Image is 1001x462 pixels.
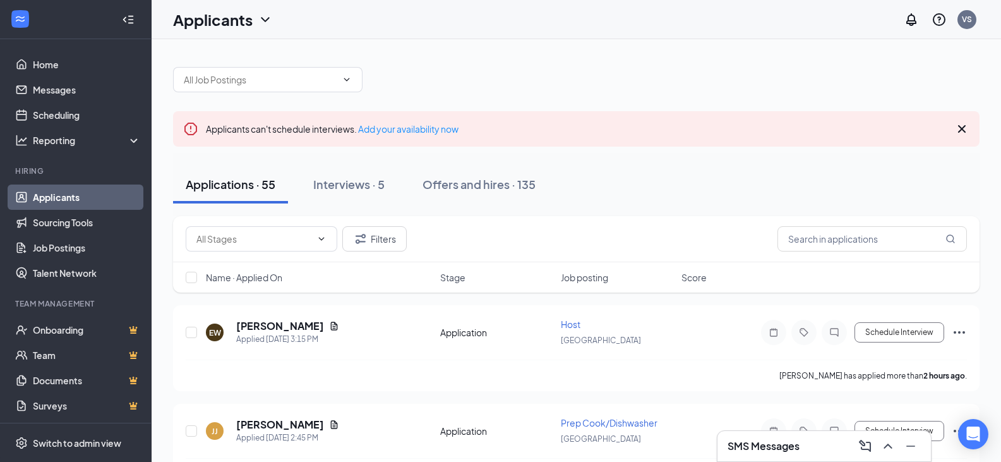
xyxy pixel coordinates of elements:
[313,176,385,192] div: Interviews · 5
[779,370,967,381] p: [PERSON_NAME] has applied more than .
[945,234,956,244] svg: MagnifyingGlass
[329,321,339,331] svg: Document
[423,176,536,192] div: Offers and hires · 135
[14,13,27,25] svg: WorkstreamLogo
[954,121,969,137] svg: Cross
[561,417,657,429] span: Prep Cook/Dishwasher
[358,123,459,135] a: Add your availability now
[962,14,972,25] div: VS
[561,271,608,284] span: Job posting
[316,234,327,244] svg: ChevronDown
[353,231,368,246] svg: Filter
[958,419,988,449] div: Open Intercom Messenger
[33,185,141,210] a: Applicants
[184,73,337,87] input: All Job Postings
[561,319,580,330] span: Host
[33,102,141,128] a: Scheduling
[33,235,141,260] a: Job Postings
[15,437,28,449] svg: Settings
[33,77,141,102] a: Messages
[33,210,141,235] a: Sourcing Tools
[33,368,141,393] a: DocumentsCrown
[342,226,407,252] button: Filter Filters
[33,437,121,449] div: Switch to admin view
[236,432,339,444] div: Applied [DATE] 2:45 PM
[681,271,707,284] span: Score
[15,134,28,147] svg: Analysis
[236,333,339,346] div: Applied [DATE] 3:15 PM
[186,176,275,192] div: Applications · 55
[827,426,842,436] svg: ChatInactive
[122,13,135,26] svg: Collapse
[901,436,921,456] button: Minimize
[854,421,944,441] button: Schedule Interview
[258,12,273,27] svg: ChevronDown
[440,326,553,339] div: Application
[923,371,965,380] b: 2 hours ago
[858,439,873,454] svg: ComposeMessage
[766,327,781,337] svg: Note
[209,327,221,338] div: EW
[796,426,812,436] svg: Tag
[212,426,218,437] div: JJ
[796,327,812,337] svg: Tag
[236,319,324,333] h5: [PERSON_NAME]
[904,12,919,27] svg: Notifications
[440,271,465,284] span: Stage
[854,322,944,343] button: Schedule Interview
[342,75,352,85] svg: ChevronDown
[15,298,138,309] div: Team Management
[173,9,253,30] h1: Applicants
[561,434,641,444] span: [GEOGRAPHIC_DATA]
[206,271,282,284] span: Name · Applied On
[880,439,896,454] svg: ChevronUp
[728,439,800,453] h3: SMS Messages
[827,327,842,337] svg: ChatInactive
[777,226,967,252] input: Search in applications
[33,134,141,147] div: Reporting
[33,317,141,343] a: OnboardingCrown
[561,336,641,345] span: [GEOGRAPHIC_DATA]
[196,232,311,246] input: All Stages
[206,123,459,135] span: Applicants can't schedule interviews.
[952,423,967,439] svg: Ellipses
[33,52,141,77] a: Home
[952,325,967,340] svg: Ellipses
[33,260,141,286] a: Talent Network
[766,426,781,436] svg: Note
[329,420,339,430] svg: Document
[903,439,918,454] svg: Minimize
[878,436,898,456] button: ChevronUp
[15,166,138,176] div: Hiring
[932,12,947,27] svg: QuestionInfo
[855,436,875,456] button: ComposeMessage
[33,343,141,368] a: TeamCrown
[236,418,324,432] h5: [PERSON_NAME]
[33,393,141,418] a: SurveysCrown
[440,425,553,437] div: Application
[183,121,198,137] svg: Error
